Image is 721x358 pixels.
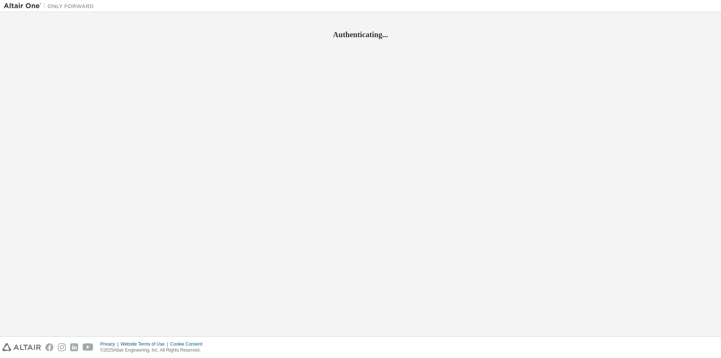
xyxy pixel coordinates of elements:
[70,343,78,351] img: linkedin.svg
[4,30,717,39] h2: Authenticating...
[170,341,207,347] div: Cookie Consent
[100,341,121,347] div: Privacy
[121,341,170,347] div: Website Terms of Use
[83,343,94,351] img: youtube.svg
[4,2,98,10] img: Altair One
[100,347,207,353] p: © 2025 Altair Engineering, Inc. All Rights Reserved.
[58,343,66,351] img: instagram.svg
[2,343,41,351] img: altair_logo.svg
[45,343,53,351] img: facebook.svg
